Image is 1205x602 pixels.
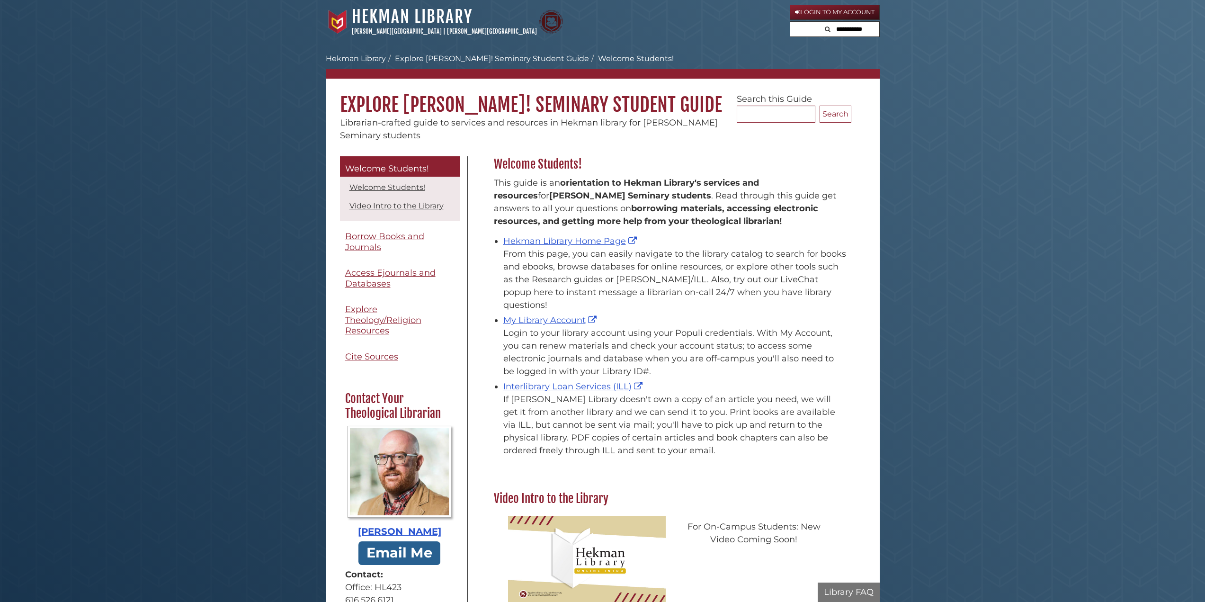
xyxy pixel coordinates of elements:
[447,27,537,35] a: [PERSON_NAME][GEOGRAPHIC_DATA]
[503,248,847,312] div: From this page, you can easily navigate to the library catalog to search for books and ebooks, br...
[494,178,836,226] span: This guide is an for . Read through this guide get answers to all your questions on
[345,268,436,289] span: Access Ejournals and Databases
[539,10,563,34] img: Calvin Theological Seminary
[589,53,674,64] li: Welcome Students!
[494,203,818,226] b: borrowing materials, accessing electronic resources, and getting more help from your theological ...
[443,27,446,35] span: |
[340,391,459,421] h2: Contact Your Theological Librarian
[345,426,454,539] a: Profile Photo [PERSON_NAME]
[352,27,442,35] a: [PERSON_NAME][GEOGRAPHIC_DATA]
[340,262,460,294] a: Access Ejournals and Databases
[395,54,589,63] a: Explore [PERSON_NAME]! Seminary Student Guide
[489,491,851,506] h2: Video Intro to the Library
[340,117,718,141] span: Librarian-crafted guide to services and resources in Hekman library for [PERSON_NAME] Seminary st...
[818,583,880,602] button: Library FAQ
[345,581,454,594] div: Office: HL423
[494,178,759,201] strong: orientation to Hekman Library's services and resources
[358,541,441,565] a: Email Me
[349,183,425,192] a: Welcome Students!
[326,53,880,79] nav: breadcrumb
[345,525,454,539] div: [PERSON_NAME]
[340,346,460,368] a: Cite Sources
[345,351,398,362] span: Cite Sources
[345,231,424,252] span: Borrow Books and Journals
[503,381,645,392] a: Interlibrary Loan Services (ILL)
[340,156,460,177] a: Welcome Students!
[790,5,880,20] a: Login to My Account
[489,157,851,172] h2: Welcome Students!
[822,22,833,35] button: Search
[503,236,639,246] a: Hekman Library Home Page
[340,299,460,341] a: Explore Theology/Religion Resources
[503,315,599,325] a: My Library Account
[352,6,473,27] a: Hekman Library
[675,521,833,546] p: For On-Campus Students: New Video Coming Soon!
[820,106,851,123] button: Search
[349,201,444,210] a: Video Intro to the Library
[825,26,830,32] i: Search
[503,393,847,457] div: If [PERSON_NAME] Library doesn't own a copy of an article you need, we will get it from another l...
[345,163,429,174] span: Welcome Students!
[345,304,421,336] span: Explore Theology/Religion Resources
[326,79,880,117] h1: Explore [PERSON_NAME]! Seminary Student Guide
[326,54,386,63] a: Hekman Library
[345,568,454,581] strong: Contact:
[549,190,711,201] strong: [PERSON_NAME] Seminary students
[348,426,451,518] img: Profile Photo
[326,10,349,34] img: Calvin University
[503,327,847,378] div: Login to your library account using your Populi credentials. With My Account, you can renew mater...
[340,226,460,258] a: Borrow Books and Journals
